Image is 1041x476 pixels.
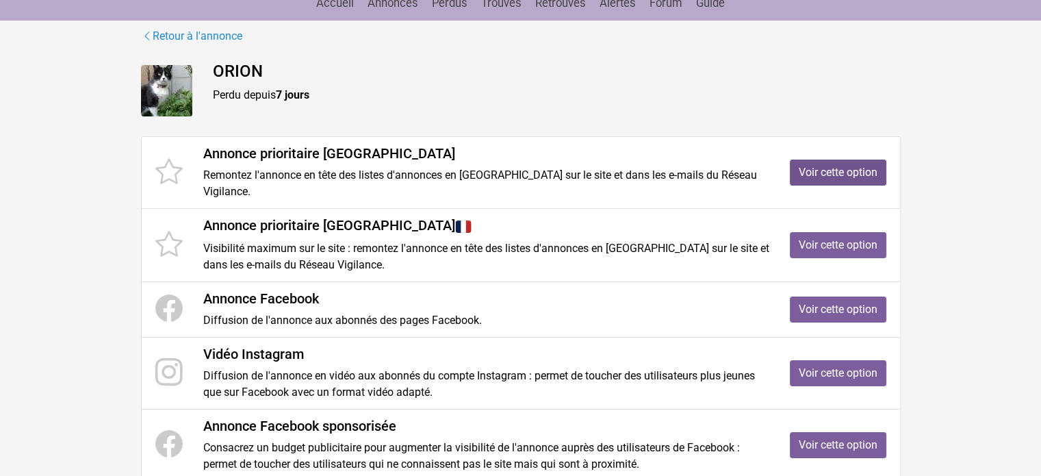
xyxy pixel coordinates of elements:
p: Diffusion de l'annonce en vidéo aux abonnés du compte Instagram : permet de toucher des utilisate... [203,368,769,401]
img: France [455,218,472,235]
a: Voir cette option [790,232,886,258]
a: Voir cette option [790,360,886,386]
a: Voir cette option [790,160,886,186]
h4: Vidéo Instagram [203,346,769,362]
h4: Annonce prioritaire [GEOGRAPHIC_DATA] [203,145,769,162]
a: Voir cette option [790,432,886,458]
h4: Annonce Facebook sponsorisée [203,418,769,434]
p: Visibilité maximum sur le site : remontez l'annonce en tête des listes d'annonces en [GEOGRAPHIC_... [203,240,769,273]
a: Voir cette option [790,297,886,323]
h4: Annonce Facebook [203,290,769,307]
h4: Annonce prioritaire [GEOGRAPHIC_DATA] [203,217,769,235]
h4: ORION [213,62,901,82]
p: Consacrez un budget publicitaire pour augmenter la visibilité de l'annonce auprès des utilisateur... [203,440,769,473]
a: Retour à l'annonce [141,27,243,45]
strong: 7 jours [276,88,309,101]
p: Perdu depuis [213,87,901,103]
p: Diffusion de l'annonce aux abonnés des pages Facebook. [203,312,769,329]
p: Remontez l'annonce en tête des listes d'annonces en [GEOGRAPHIC_DATA] sur le site et dans les e-m... [203,167,769,200]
